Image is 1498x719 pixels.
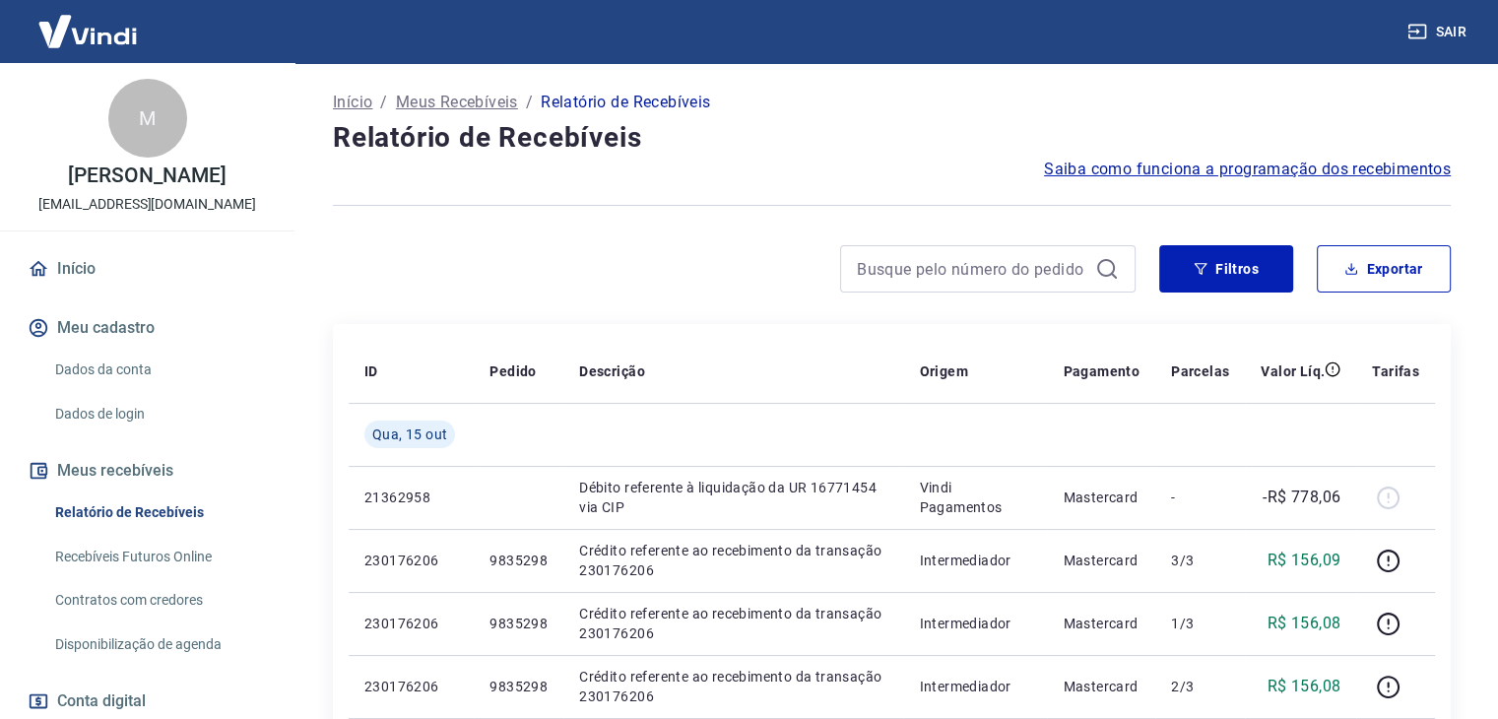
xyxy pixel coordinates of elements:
p: Crédito referente ao recebimento da transação 230176206 [579,541,887,580]
a: Meus Recebíveis [396,91,518,114]
button: Sair [1403,14,1474,50]
p: R$ 156,08 [1268,675,1341,698]
p: Tarifas [1372,361,1419,381]
p: / [380,91,387,114]
p: 9835298 [489,551,548,570]
p: Mastercard [1063,551,1140,570]
p: [PERSON_NAME] [68,165,226,186]
a: Recebíveis Futuros Online [47,537,271,577]
p: R$ 156,09 [1268,549,1341,572]
p: Descrição [579,361,645,381]
button: Exportar [1317,245,1451,293]
span: Qua, 15 out [372,425,447,444]
p: 2/3 [1171,677,1229,696]
p: Origem [919,361,967,381]
p: Intermediador [919,551,1031,570]
p: 230176206 [364,551,458,570]
p: 21362958 [364,488,458,507]
p: 230176206 [364,677,458,696]
p: Valor Líq. [1261,361,1325,381]
button: Meus recebíveis [24,449,271,492]
p: 3/3 [1171,551,1229,570]
p: Pagamento [1063,361,1140,381]
button: Filtros [1159,245,1293,293]
input: Busque pelo número do pedido [857,254,1087,284]
p: 9835298 [489,677,548,696]
img: Vindi [24,1,152,61]
p: / [526,91,533,114]
p: Mastercard [1063,614,1140,633]
p: Crédito referente ao recebimento da transação 230176206 [579,667,887,706]
p: Débito referente à liquidação da UR 16771454 via CIP [579,478,887,517]
p: -R$ 778,06 [1263,486,1340,509]
h4: Relatório de Recebíveis [333,118,1451,158]
p: Parcelas [1171,361,1229,381]
a: Dados de login [47,394,271,434]
p: ID [364,361,378,381]
a: Início [24,247,271,291]
a: Relatório de Recebíveis [47,492,271,533]
a: Início [333,91,372,114]
button: Meu cadastro [24,306,271,350]
p: R$ 156,08 [1268,612,1341,635]
p: 9835298 [489,614,548,633]
p: Intermediador [919,677,1031,696]
p: [EMAIL_ADDRESS][DOMAIN_NAME] [38,194,256,215]
p: Crédito referente ao recebimento da transação 230176206 [579,604,887,643]
p: Pedido [489,361,536,381]
p: Relatório de Recebíveis [541,91,710,114]
a: Saiba como funciona a programação dos recebimentos [1044,158,1451,181]
span: Conta digital [57,687,146,715]
a: Disponibilização de agenda [47,624,271,665]
p: 230176206 [364,614,458,633]
p: Mastercard [1063,488,1140,507]
p: Intermediador [919,614,1031,633]
p: 1/3 [1171,614,1229,633]
p: - [1171,488,1229,507]
div: M [108,79,187,158]
a: Contratos com credores [47,580,271,621]
p: Mastercard [1063,677,1140,696]
a: Dados da conta [47,350,271,390]
p: Vindi Pagamentos [919,478,1031,517]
